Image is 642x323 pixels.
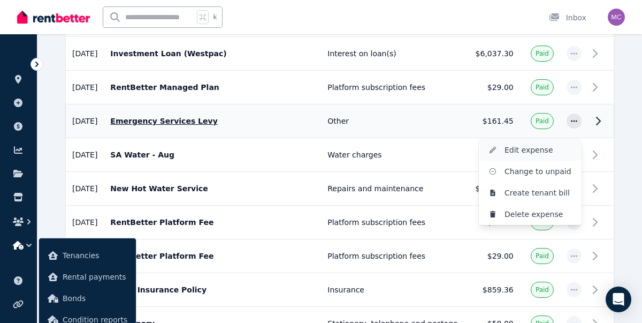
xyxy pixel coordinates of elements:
td: Interest on loan(s) [321,37,464,71]
td: [DATE] [66,37,104,71]
span: Create tenant bill [505,186,573,199]
a: Rental payments [43,266,132,288]
img: Michael Cuevas [608,9,625,26]
td: $859.36 [464,273,520,307]
span: Delete expense [505,208,573,221]
p: Home Insurance Policy [110,284,315,295]
p: Investment Loan (Westpac) [110,48,315,59]
td: $2,179.10 [464,172,520,206]
a: Tenancies [43,245,132,266]
td: $29.00 [464,71,520,104]
td: $161.45 [464,104,520,138]
span: Change to unpaid [505,165,573,178]
td: [DATE] [66,206,104,239]
td: $452.54 [464,138,520,172]
p: New Hot Water Service [110,183,315,194]
td: Platform subscription fees [321,239,464,273]
td: Insurance [321,273,464,307]
td: [DATE] [66,104,104,138]
td: $29.00 [464,239,520,273]
td: Other [321,104,464,138]
span: Paid [536,286,549,294]
span: Paid [536,117,549,125]
span: Paid [536,49,549,58]
span: Bonds [63,292,127,305]
td: [DATE] [66,172,104,206]
div: Open Intercom Messenger [606,287,631,312]
td: [DATE] [66,71,104,104]
p: RentBetter Platform Fee [110,251,315,261]
a: Bonds [43,288,132,309]
td: $6,037.30 [464,37,520,71]
p: SA Water - Aug [110,149,315,160]
img: RentBetter [17,9,90,25]
span: Rental payments [63,271,127,283]
td: $29.00 [464,206,520,239]
p: RentBetter Managed Plan [110,82,315,93]
span: Paid [536,83,549,92]
span: Paid [536,252,549,260]
td: Repairs and maintenance [321,172,464,206]
button: Edit expense [479,139,582,161]
td: Water charges [321,138,464,172]
span: k [213,13,217,21]
div: Inbox [549,12,586,23]
p: RentBetter Platform Fee [110,217,315,228]
span: Tenancies [63,249,127,262]
button: Change to unpaid [479,161,582,182]
td: [DATE] [66,138,104,172]
td: Platform subscription fees [321,206,464,239]
td: Platform subscription fees [321,71,464,104]
p: Emergency Services Levy [110,116,315,126]
span: Edit expense [505,144,573,156]
button: Create tenant bill [479,182,582,204]
button: Delete expense [479,204,582,225]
